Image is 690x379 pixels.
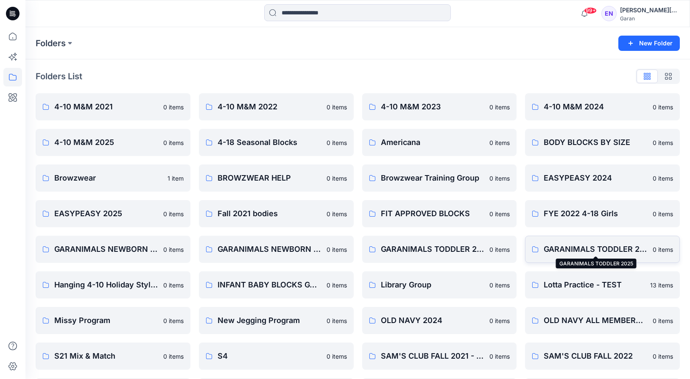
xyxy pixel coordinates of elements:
[218,137,321,148] p: 4-18 Seasonal Blocks
[653,174,673,183] p: 0 items
[489,281,510,290] p: 0 items
[544,279,645,291] p: Lotta Practice - TEST
[653,316,673,325] p: 0 items
[327,209,347,218] p: 0 items
[525,236,680,263] a: GARANIMALS TODDLER 20250 items
[54,208,158,220] p: EASYPEASY 2025
[36,164,190,192] a: Browzwear1 item
[362,93,517,120] a: 4-10 M&M 20230 items
[36,343,190,370] a: S21 Mix & Match0 items
[199,129,354,156] a: 4-18 Seasonal Blocks0 items
[163,352,184,361] p: 0 items
[36,271,190,298] a: Hanging 4-10 Holiday Styles0 items
[489,316,510,325] p: 0 items
[362,236,517,263] a: GARANIMALS TODDLER 20240 items
[199,343,354,370] a: S40 items
[381,172,485,184] p: Browzwear Training Group
[163,281,184,290] p: 0 items
[584,7,597,14] span: 99+
[199,307,354,334] a: New Jegging Program0 items
[618,36,680,51] button: New Folder
[381,315,485,326] p: OLD NAVY 2024
[327,316,347,325] p: 0 items
[163,209,184,218] p: 0 items
[544,208,648,220] p: FYE 2022 4-18 Girls
[489,209,510,218] p: 0 items
[54,101,158,113] p: 4-10 M&M 2021
[163,138,184,147] p: 0 items
[650,281,673,290] p: 13 items
[525,164,680,192] a: EASYPEASY 20240 items
[525,343,680,370] a: SAM'S CLUB FALL 20220 items
[54,350,158,362] p: S21 Mix & Match
[381,208,485,220] p: FIT APPROVED BLOCKS
[36,236,190,263] a: GARANIMALS NEWBORN BABY 20240 items
[381,350,485,362] p: SAM'S CLUB FALL 2021 - GIRLS & BOYS
[327,352,347,361] p: 0 items
[218,243,321,255] p: GARANIMALS NEWBORN BABY 2025
[381,243,485,255] p: GARANIMALS TODDLER 2024
[489,245,510,254] p: 0 items
[362,129,517,156] a: Americana0 items
[199,236,354,263] a: GARANIMALS NEWBORN BABY 20250 items
[218,350,321,362] p: S4
[544,137,648,148] p: BODY BLOCKS BY SIZE
[362,164,517,192] a: Browzwear Training Group0 items
[327,103,347,111] p: 0 items
[54,243,158,255] p: GARANIMALS NEWBORN BABY 2024
[489,103,510,111] p: 0 items
[381,101,485,113] p: 4-10 M&M 2023
[525,129,680,156] a: BODY BLOCKS BY SIZE0 items
[653,245,673,254] p: 0 items
[36,307,190,334] a: Missy Program0 items
[653,103,673,111] p: 0 items
[525,93,680,120] a: 4-10 M&M 20240 items
[163,316,184,325] p: 0 items
[36,70,82,83] p: Folders List
[653,138,673,147] p: 0 items
[199,93,354,120] a: 4-10 M&M 20220 items
[362,343,517,370] a: SAM'S CLUB FALL 2021 - GIRLS & BOYS0 items
[620,15,679,22] div: Garan
[525,200,680,227] a: FYE 2022 4-18 Girls0 items
[489,174,510,183] p: 0 items
[54,315,158,326] p: Missy Program
[544,315,648,326] p: OLD NAVY ALL MEMBERS BOARD
[36,93,190,120] a: 4-10 M&M 20210 items
[362,200,517,227] a: FIT APPROVED BLOCKS0 items
[653,352,673,361] p: 0 items
[54,279,158,291] p: Hanging 4-10 Holiday Styles
[489,352,510,361] p: 0 items
[36,200,190,227] a: EASYPEASY 20250 items
[199,164,354,192] a: BROWZWEAR HELP0 items
[381,137,485,148] p: Americana
[54,172,162,184] p: Browzwear
[163,245,184,254] p: 0 items
[199,271,354,298] a: INFANT BABY BLOCKS GARANIMALS0 items
[653,209,673,218] p: 0 items
[168,174,184,183] p: 1 item
[362,307,517,334] a: OLD NAVY 20240 items
[327,138,347,147] p: 0 items
[544,172,648,184] p: EASYPEASY 2024
[525,271,680,298] a: Lotta Practice - TEST13 items
[544,101,648,113] p: 4-10 M&M 2024
[601,6,617,21] div: EN
[381,279,485,291] p: Library Group
[36,37,66,49] a: Folders
[327,281,347,290] p: 0 items
[36,129,190,156] a: 4-10 M&M 20250 items
[218,208,321,220] p: Fall 2021 bodies
[620,5,679,15] div: [PERSON_NAME][DATE]
[218,315,321,326] p: New Jegging Program
[218,279,321,291] p: INFANT BABY BLOCKS GARANIMALS
[327,245,347,254] p: 0 items
[489,138,510,147] p: 0 items
[327,174,347,183] p: 0 items
[362,271,517,298] a: Library Group0 items
[218,101,321,113] p: 4-10 M&M 2022
[163,103,184,111] p: 0 items
[54,137,158,148] p: 4-10 M&M 2025
[218,172,321,184] p: BROWZWEAR HELP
